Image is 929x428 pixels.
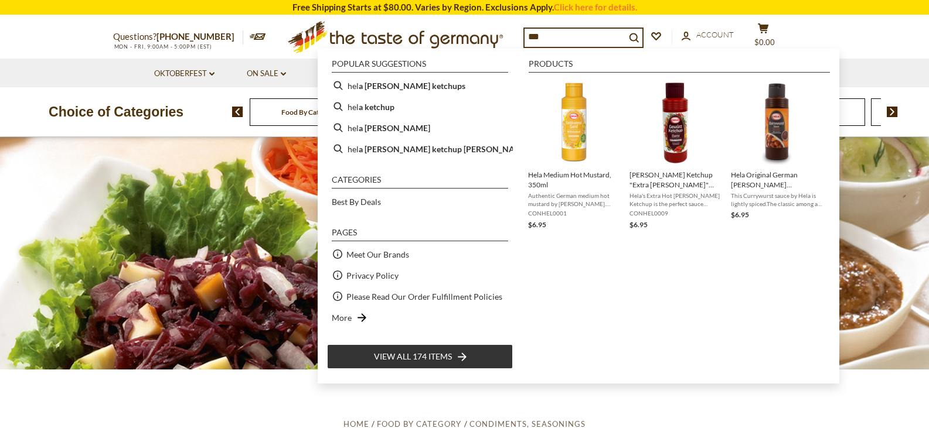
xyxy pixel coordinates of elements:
[734,80,819,165] img: Hela Mild Currywurst Sauce
[327,191,513,212] li: Best By Deals
[529,60,830,73] li: Products
[327,138,513,159] li: hela curry ketchup delikat mild
[528,80,620,231] a: Hela Medium Hot Mustard, 350mlAuthentic German medium hot mustard by [PERSON_NAME]. Made with fin...
[528,209,620,217] span: CONHEL0001
[332,60,508,73] li: Popular suggestions
[346,248,409,261] a: Meet Our Brands
[629,80,722,231] a: [PERSON_NAME] Ketchup "Extra [PERSON_NAME]" 300mlHela's Extra Hot [PERSON_NAME] Ketchup is the pe...
[629,220,648,229] span: $6.95
[731,210,749,219] span: $6.95
[247,67,286,80] a: On Sale
[327,344,513,369] li: View all 174 items
[731,80,823,231] a: Hela Mild Currywurst SauceHela Original German [PERSON_NAME] [PERSON_NAME] Sauce, 300mlThis Curry...
[359,100,394,114] b: a ketchup
[359,142,547,156] b: a [PERSON_NAME] ketchup [PERSON_NAME] mild
[731,191,823,208] span: This Currywurst sauce by Hela is lightly spiced.The classic among all [PERSON_NAME] ketchups in [...
[726,75,828,235] li: Hela Original German Curry Wurst Sauce, 300ml
[887,107,898,117] img: next arrow
[156,31,234,42] a: [PHONE_NUMBER]
[113,29,243,44] p: Questions?
[359,121,430,135] b: a [PERSON_NAME]
[332,176,508,189] li: Categories
[625,75,726,235] li: Hela Curry Ketchup "Extra Scharf" 300ml
[327,244,513,265] li: Meet Our Brands
[629,170,722,190] span: [PERSON_NAME] Ketchup "Extra [PERSON_NAME]" 300ml
[346,290,502,303] a: Please Read Our Order Fulfillment Policies
[113,43,213,50] span: MON - FRI, 9:00AM - 5:00PM (EST)
[523,75,625,235] li: Hela Medium Hot Mustard, 350ml
[332,228,508,241] li: Pages
[327,286,513,307] li: Please Read Our Order Fulfillment Policies
[754,37,775,47] span: $0.00
[327,117,513,138] li: hela curry
[629,191,722,208] span: Hela's Extra Hot [PERSON_NAME] Ketchup is the perfect sauce companion for those who "like it hot....
[696,30,734,39] span: Account
[629,209,722,217] span: CONHEL0009
[346,269,399,282] a: Privacy Policy
[332,195,381,208] a: Best By Deals
[374,350,452,363] span: View all 174 items
[327,96,513,117] li: hela ketchup
[682,29,734,42] a: Account
[327,307,513,328] li: More
[554,2,637,12] a: Click here for details.
[327,75,513,96] li: hela curry ketchups
[731,170,823,190] span: Hela Original German [PERSON_NAME] [PERSON_NAME] Sauce, 300ml
[327,265,513,286] li: Privacy Policy
[359,79,465,93] b: a [PERSON_NAME] ketchups
[528,170,620,190] span: Hela Medium Hot Mustard, 350ml
[528,191,620,208] span: Authentic German medium hot mustard by [PERSON_NAME]. Made with fine-grained, selected mustard se...
[154,67,215,80] a: Oktoberfest
[232,107,243,117] img: previous arrow
[746,23,781,52] button: $0.00
[528,220,546,229] span: $6.95
[281,108,337,117] a: Food By Category
[318,49,839,384] div: Instant Search Results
